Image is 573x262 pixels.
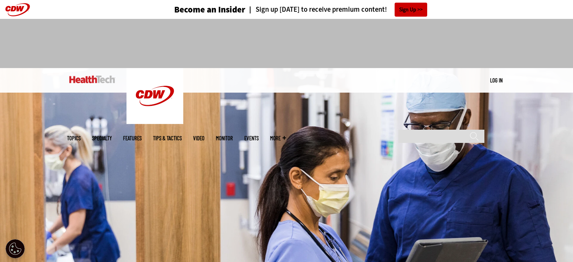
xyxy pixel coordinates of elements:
a: Sign up [DATE] to receive premium content! [245,6,387,13]
span: More [270,135,286,141]
button: Open Preferences [6,239,25,258]
a: CDW [126,118,183,126]
a: Video [193,135,205,141]
div: Cookie Settings [6,239,25,258]
iframe: advertisement [149,26,425,60]
a: MonITor [216,135,233,141]
a: Events [244,135,259,141]
a: Features [123,135,142,141]
img: Home [69,76,115,83]
a: Log in [490,77,503,84]
a: Become an Insider [146,5,245,14]
img: Home [126,68,183,124]
div: User menu [490,76,503,84]
a: Sign Up [395,3,427,17]
span: Topics [67,135,81,141]
h3: Become an Insider [174,5,245,14]
span: Specialty [92,135,112,141]
a: Tips & Tactics [153,135,182,141]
